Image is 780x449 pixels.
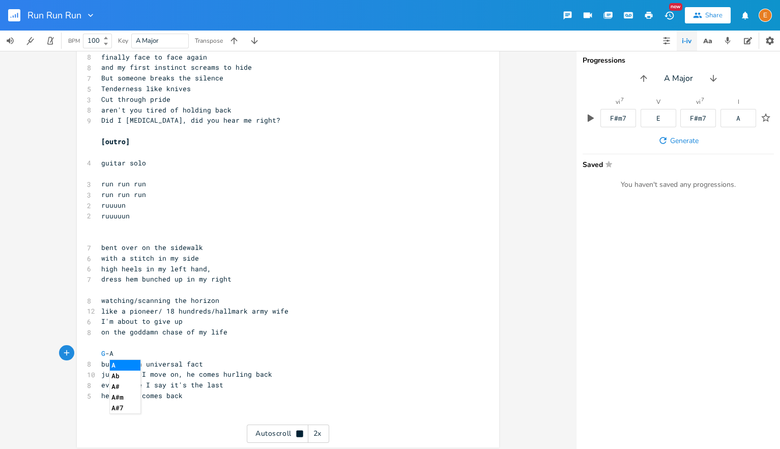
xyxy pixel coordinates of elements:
span: Did I [MEDICAL_DATA], did you hear me right? [101,116,280,125]
span: but it's a universal fact [101,359,203,369]
span: -A [101,349,113,358]
span: just when I move on, he comes hurling back [101,370,272,379]
span: he always comes back [101,391,183,400]
button: Generate [654,131,703,150]
div: I [738,99,739,105]
sup: 7 [621,97,624,102]
div: E [656,115,660,122]
span: every time I say it's the last [101,380,223,389]
div: BPM [68,38,80,44]
span: finally face to face again [101,52,207,62]
span: and my first instinct screams to hide [101,63,252,72]
span: like a pioneer/ 18 hundreds/hallmark army wife [101,306,288,316]
div: Progressions [583,57,774,64]
span: Saved [583,160,768,168]
button: E [759,4,772,27]
div: A [736,115,740,122]
li: A#7 [110,403,140,413]
span: watching/scanning the horizon [101,296,219,305]
span: But someone breaks the silence [101,73,223,82]
div: Transpose [195,38,223,44]
div: You haven't saved any progressions. [583,180,774,189]
span: ruuuuun [101,211,130,220]
span: ruuuun [101,201,126,210]
div: New [669,3,682,11]
div: Erin Nicolle [759,9,772,22]
span: Cut through pride [101,95,170,104]
div: V [656,99,660,105]
li: A#m [110,392,140,403]
button: Share [685,7,731,23]
div: F#m7 [610,115,626,122]
li: Ab [110,371,140,381]
span: aren't you tired of holding back [101,105,232,115]
div: Share [705,11,723,20]
span: Generate [670,136,699,146]
span: guitar solo [101,158,146,167]
span: I'm about to give up [101,317,183,326]
span: [outro] [101,137,130,146]
span: Tenderness like knives [101,84,191,93]
span: on the goddamn chase of my life [101,327,227,336]
div: F#m7 [690,115,706,122]
span: high heels in my left hand, [101,264,211,273]
div: Key [118,38,128,44]
span: run run run [101,190,146,199]
li: A [110,360,140,371]
li: A# [110,381,140,392]
span: Run Run Run [27,11,81,20]
span: G [101,349,105,358]
div: vi [696,99,701,105]
span: dress hem bunched up in my right [101,274,232,284]
span: run run run [101,179,146,188]
div: 2x [308,425,327,443]
div: Autoscroll [247,425,329,443]
button: New [659,6,679,24]
sup: 7 [701,97,704,102]
div: vi [616,99,620,105]
span: A Major [136,36,159,45]
span: A Major [664,73,693,85]
span: bent over on the sidewalk [101,243,203,252]
span: with a stitch in my side [101,254,199,263]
